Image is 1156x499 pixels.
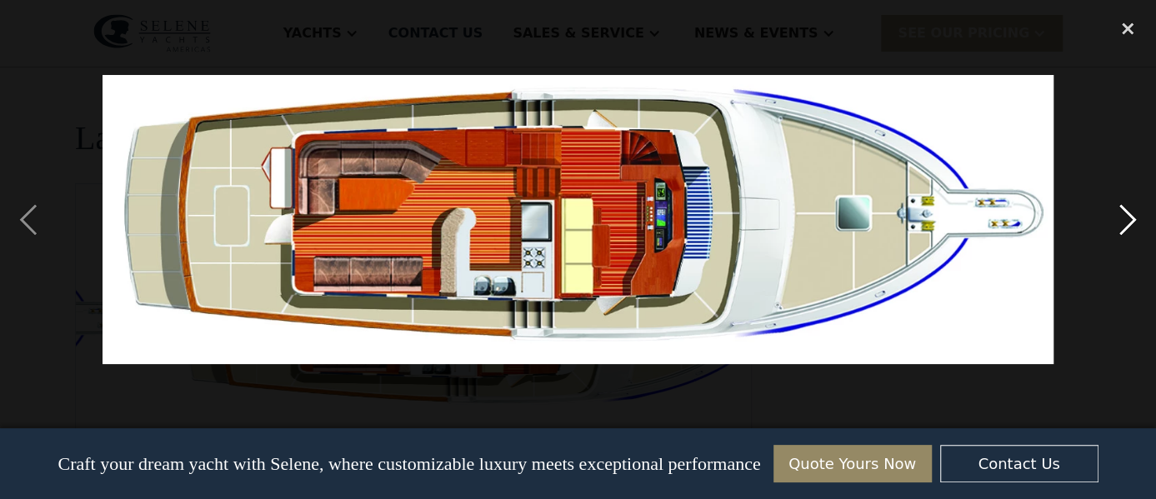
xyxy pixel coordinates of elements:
[1099,10,1156,47] div: close lightbox
[103,75,1054,364] img: 6717e51a568b34f160a4ebca_rendreing3.webp
[1099,10,1156,429] div: next image
[940,445,1098,482] a: Contact Us
[58,453,760,475] p: Craft your dream yacht with Selene, where customizable luxury meets exceptional performance
[773,445,932,482] a: Quote Yours Now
